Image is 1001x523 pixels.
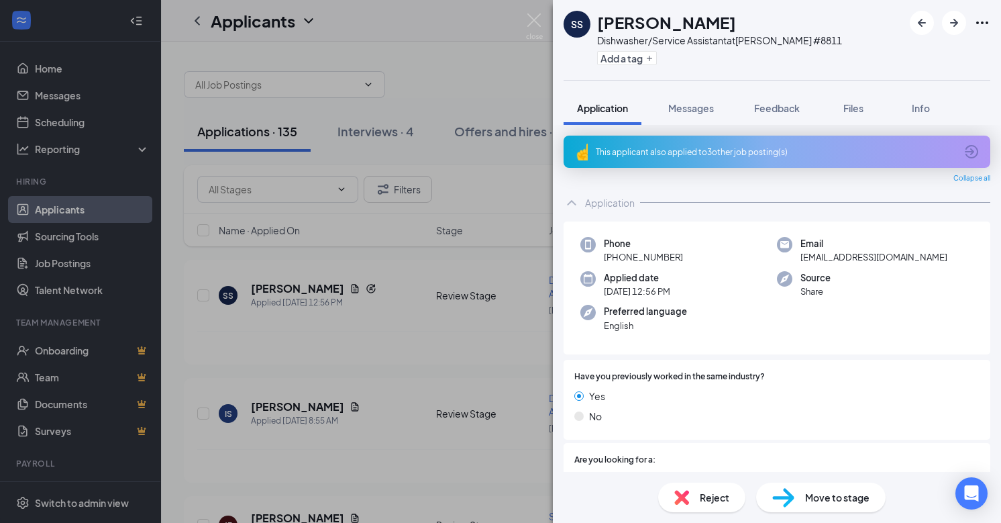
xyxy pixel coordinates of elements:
svg: ArrowCircle [963,144,980,160]
button: ArrowRight [942,11,966,35]
span: [EMAIL_ADDRESS][DOMAIN_NAME] [800,250,947,264]
span: [DATE] 12:56 PM [604,285,670,298]
span: Email [800,237,947,250]
span: Yes [589,389,605,403]
span: [PHONE_NUMBER] [604,250,683,264]
span: Preferred language [604,305,687,318]
div: SS [571,17,583,31]
button: PlusAdd a tag [597,51,657,65]
h1: [PERSON_NAME] [597,11,736,34]
span: Source [800,271,831,285]
span: Have you previously worked in the same industry? [574,371,765,383]
span: Info [912,102,930,114]
span: Full-time Position [588,472,665,487]
svg: ArrowRight [946,15,962,31]
button: ArrowLeftNew [910,11,934,35]
span: Share [800,285,831,298]
svg: ChevronUp [564,195,580,211]
span: Files [843,102,863,114]
span: English [604,319,687,332]
span: Phone [604,237,683,250]
span: Applied date [604,271,670,285]
span: Application [577,102,628,114]
span: Messages [668,102,714,114]
div: Open Intercom Messenger [955,477,988,510]
span: Reject [700,490,729,505]
div: This applicant also applied to 3 other job posting(s) [596,146,955,158]
div: Application [585,196,635,209]
svg: ArrowLeftNew [914,15,930,31]
span: Move to stage [805,490,870,505]
span: Feedback [754,102,800,114]
svg: Ellipses [974,15,990,31]
span: Are you looking for a: [574,454,655,467]
span: No [589,409,602,424]
div: Dishwasher/Service Assistant at [PERSON_NAME] #8811 [597,34,842,47]
span: Collapse all [953,173,990,184]
svg: Plus [645,54,653,62]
